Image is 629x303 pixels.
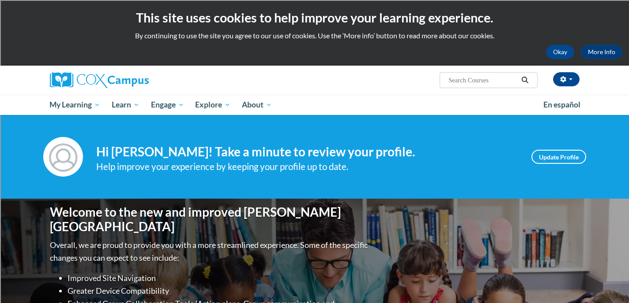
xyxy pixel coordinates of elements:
button: Account Settings [553,72,580,86]
span: En español [543,100,580,109]
a: Engage [145,95,190,115]
a: About [236,95,278,115]
iframe: Button to launch messaging window [594,268,622,296]
img: Cox Campus [50,72,149,88]
span: Engage [151,100,184,110]
input: Search Courses [448,75,518,85]
span: My Learning [49,100,100,110]
div: Main menu [37,95,593,115]
a: My Learning [44,95,106,115]
a: En español [538,96,586,114]
button: Search [518,75,531,85]
span: Explore [195,100,230,110]
a: Learn [106,95,145,115]
a: Cox Campus [50,72,218,88]
span: Learn [112,100,139,110]
a: Explore [189,95,236,115]
span: About [242,100,272,110]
